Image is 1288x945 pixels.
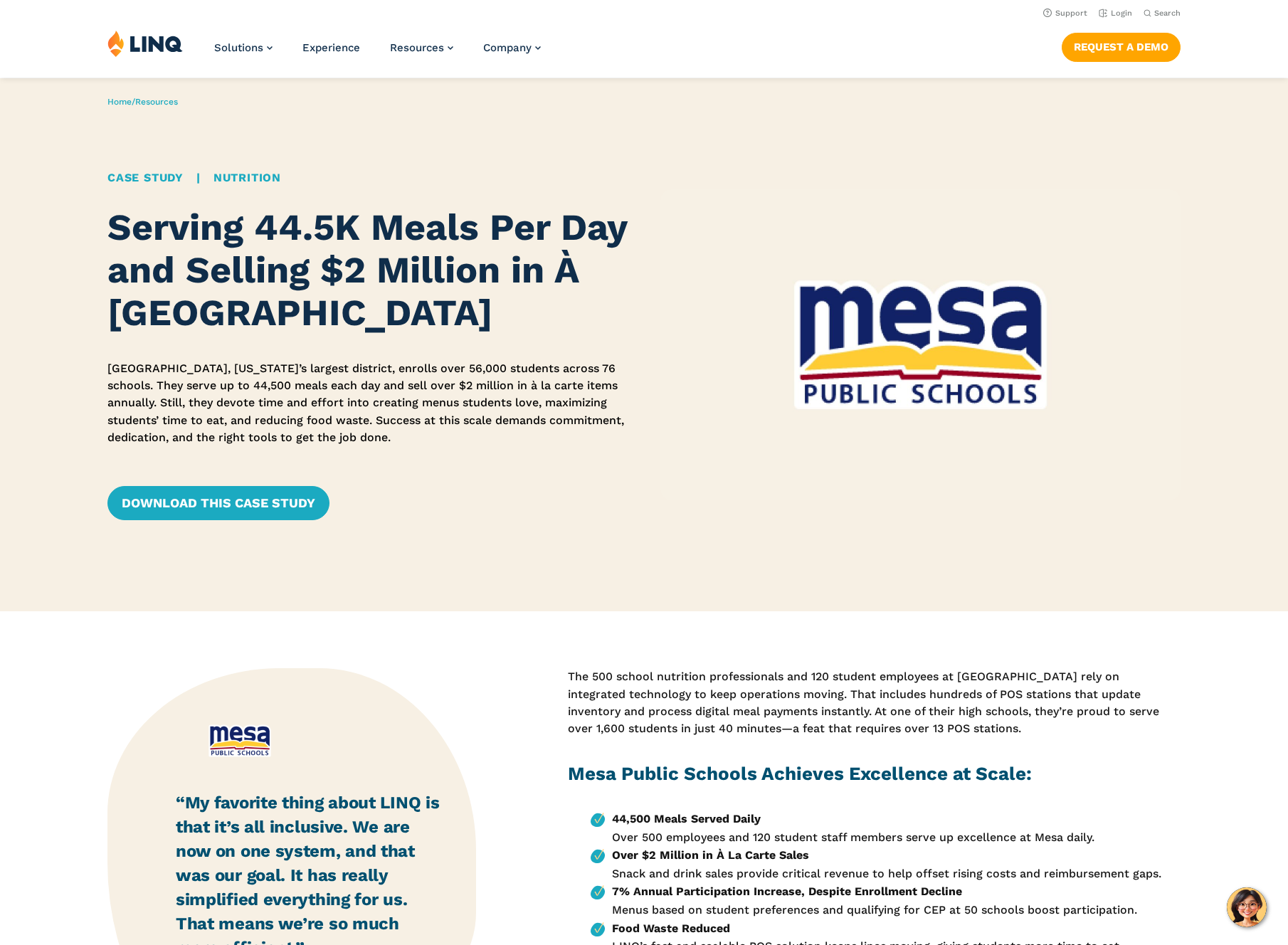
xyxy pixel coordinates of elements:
[135,97,178,107] a: Resources
[1144,8,1181,19] button: Open Search Bar
[1062,30,1181,61] nav: Button Navigation
[591,810,1181,846] li: Over 500 employees and 120 student staff members serve up excellence at Mesa daily.
[214,41,273,54] a: Solutions
[1043,9,1087,18] a: Support
[1062,33,1181,61] a: Request a Demo
[107,486,329,520] a: DOWNLOAD THIS CASE STUDY
[107,206,628,334] h1: Serving 44.5K Meals Per Day and Selling $2 Million in À [GEOGRAPHIC_DATA]
[213,171,281,184] a: Nutrition
[1154,9,1181,18] span: Search
[612,922,730,935] strong: Food Waste Reduced
[612,848,809,862] strong: Over $2 Million in À La Carte Sales
[1227,887,1267,927] button: Hello, have a question? Let’s chat.
[483,41,541,54] a: Company
[591,882,1181,919] li: Menus based on student preferences and qualifying for CEP at 50 schools boost participation.
[214,41,263,54] span: Solutions
[390,41,444,54] span: Resources
[483,41,532,54] span: Company
[568,668,1181,737] p: The 500 school nutrition professionals and 120 student employees at [GEOGRAPHIC_DATA] rely on int...
[107,30,183,57] img: LINQ | K‑12 Software
[1099,9,1132,18] a: Login
[107,169,628,186] div: |
[612,885,962,898] strong: 7% Annual Participation Increase, Despite Enrollment Decline
[568,761,1181,787] h2: Mesa Public Schools Achieves Excellence at Scale:
[612,812,761,825] strong: 44,500 Meals Served Daily
[107,97,178,107] span: /
[107,171,184,184] a: Case Study
[302,41,360,54] a: Experience
[107,360,628,447] p: [GEOGRAPHIC_DATA], [US_STATE]’s largest district, enrolls over 56,000 students across 76 schools....
[591,846,1181,882] li: Snack and drink sales provide critical revenue to help offset rising costs and reimbursement gaps.
[390,41,453,54] a: Resources
[107,97,132,107] a: Home
[214,30,541,77] nav: Primary Navigation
